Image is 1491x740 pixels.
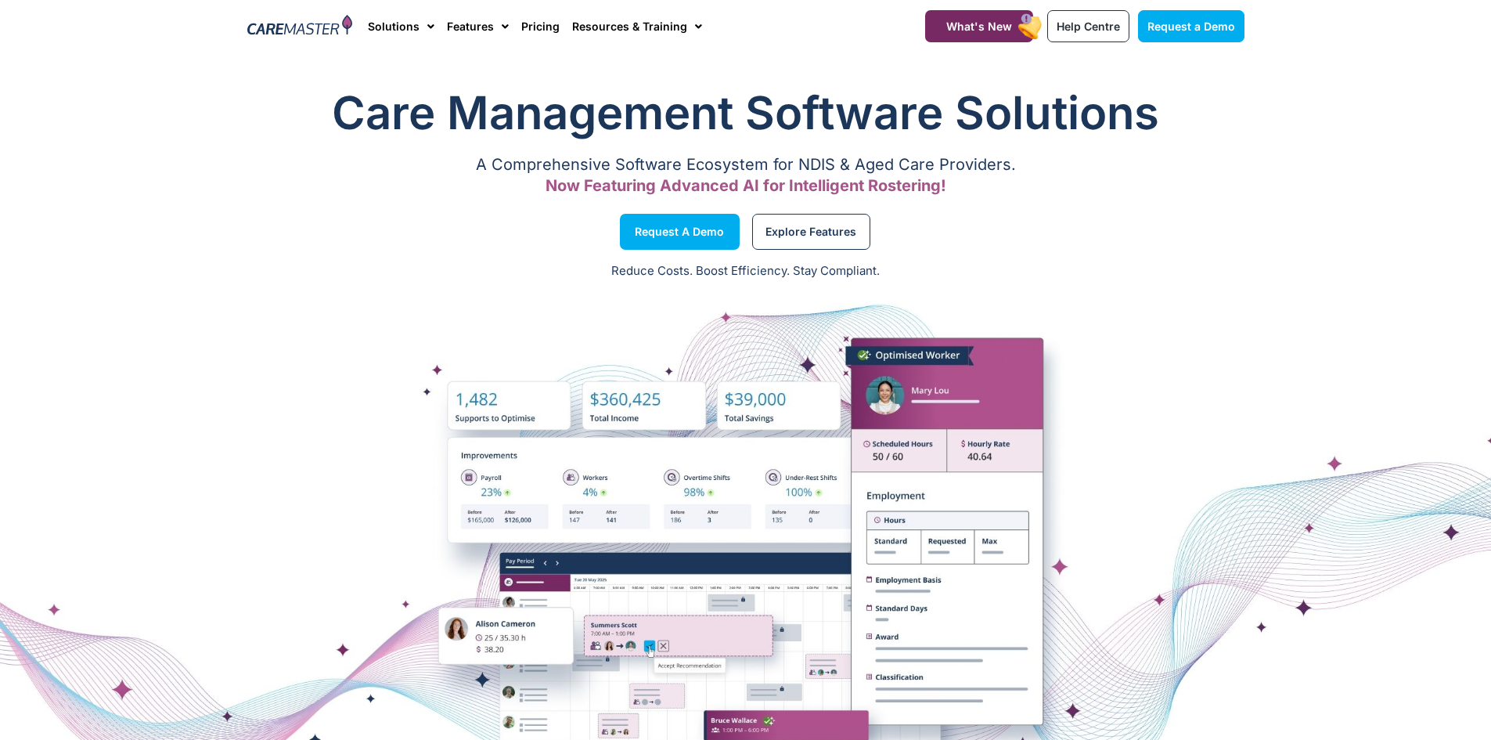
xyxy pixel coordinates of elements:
a: Help Centre [1047,10,1129,42]
a: Explore Features [752,214,870,250]
span: Request a Demo [1147,20,1235,33]
img: CareMaster Logo [247,15,353,38]
a: What's New [925,10,1033,42]
h1: Care Management Software Solutions [247,81,1244,144]
span: Explore Features [765,228,856,236]
a: Request a Demo [1138,10,1244,42]
span: Now Featuring Advanced AI for Intelligent Rostering! [546,176,946,195]
span: Help Centre [1057,20,1120,33]
span: Request a Demo [635,228,724,236]
a: Request a Demo [620,214,740,250]
p: A Comprehensive Software Ecosystem for NDIS & Aged Care Providers. [247,160,1244,170]
p: Reduce Costs. Boost Efficiency. Stay Compliant. [9,262,1482,280]
span: What's New [946,20,1012,33]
